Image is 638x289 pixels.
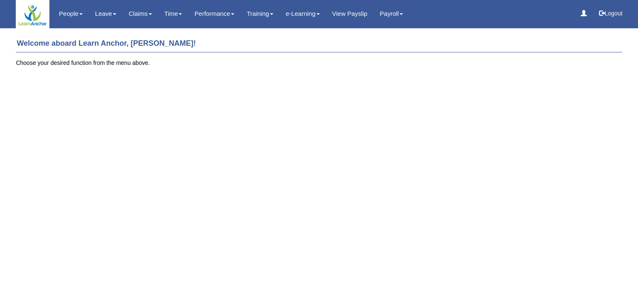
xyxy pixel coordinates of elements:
a: Leave [95,4,116,23]
a: e-Learning [286,4,320,23]
a: Claims [129,4,152,23]
a: Performance [194,4,234,23]
a: People [59,4,83,23]
a: Payroll [380,4,403,23]
h4: Welcome aboard Learn Anchor, [PERSON_NAME]! [16,35,622,52]
button: Logout [593,3,628,23]
p: Choose your desired function from the menu above. [16,59,622,67]
a: Time [164,4,182,23]
img: logo.PNG [18,2,47,26]
a: Training [247,4,273,23]
a: View Payslip [332,4,368,23]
